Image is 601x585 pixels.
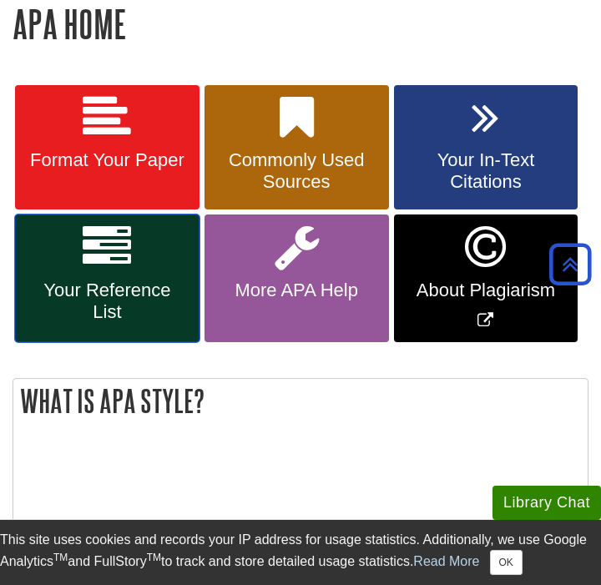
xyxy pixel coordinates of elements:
[28,280,187,323] span: Your Reference List
[492,486,601,520] button: Library Chat
[490,550,523,575] button: Close
[394,85,578,210] a: Your In-Text Citations
[28,149,187,171] span: Format Your Paper
[217,149,376,193] span: Commonly Used Sources
[407,149,566,193] span: Your In-Text Citations
[394,214,578,342] a: Link opens in new window
[413,554,479,568] a: Read More
[217,280,376,301] span: More APA Help
[407,280,566,301] span: About Plagiarism
[205,85,389,210] a: Commonly Used Sources
[205,214,389,342] a: More APA Help
[13,3,588,45] h1: APA Home
[53,552,68,563] sup: TM
[15,214,199,342] a: Your Reference List
[13,379,588,423] h2: What is APA Style?
[15,85,199,210] a: Format Your Paper
[147,552,161,563] sup: TM
[543,253,597,275] a: Back to Top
